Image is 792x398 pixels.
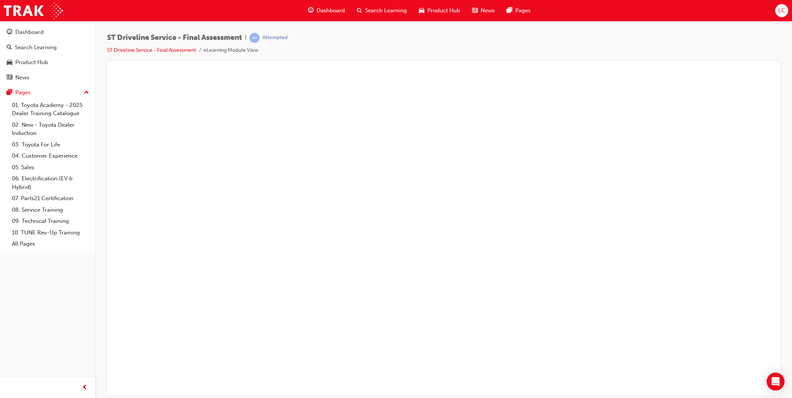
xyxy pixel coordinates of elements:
[84,88,89,98] span: up-icon
[9,150,92,162] a: 04. Customer Experience
[472,6,478,15] span: news-icon
[466,3,501,18] a: news-iconNews
[317,6,345,15] span: Dashboard
[3,24,92,86] button: DashboardSearch LearningProduct HubNews
[308,6,314,15] span: guage-icon
[9,99,92,119] a: 01. Toyota Academy - 2025 Dealer Training Catalogue
[107,34,242,42] span: ST Driveline Service - Final Assessment
[778,6,785,15] span: LC
[3,25,92,39] a: Dashboard
[4,2,63,19] img: Trak
[351,3,413,18] a: search-iconSearch Learning
[775,4,788,17] button: LC
[245,34,246,42] span: |
[15,88,31,97] div: Pages
[9,227,92,239] a: 10. TUNE Rev-Up Training
[9,119,92,139] a: 02. New - Toyota Dealer Induction
[3,86,92,99] button: Pages
[3,56,92,69] a: Product Hub
[427,6,460,15] span: Product Hub
[501,3,537,18] a: pages-iconPages
[507,6,512,15] span: pages-icon
[15,43,57,52] div: Search Learning
[9,238,92,250] a: All Pages
[419,6,424,15] span: car-icon
[204,46,258,55] li: eLearning Module View
[15,28,44,37] div: Dashboard
[767,373,785,391] div: Open Intercom Messenger
[9,215,92,227] a: 09. Technical Training
[9,193,92,204] a: 07. Parts21 Certification
[413,3,466,18] a: car-iconProduct Hub
[15,58,48,67] div: Product Hub
[7,44,12,51] span: search-icon
[3,41,92,54] a: Search Learning
[9,162,92,173] a: 05. Sales
[249,33,260,43] span: learningRecordVerb_ATTEMPT-icon
[7,59,12,66] span: car-icon
[82,383,88,392] span: prev-icon
[515,6,531,15] span: Pages
[481,6,495,15] span: News
[9,204,92,216] a: 08. Service Training
[365,6,407,15] span: Search Learning
[7,89,12,96] span: pages-icon
[9,139,92,151] a: 03. Toyota For Life
[302,3,351,18] a: guage-iconDashboard
[7,75,12,81] span: news-icon
[7,29,12,36] span: guage-icon
[107,47,196,53] a: ST Driveline Service - Final Assessment
[9,173,92,193] a: 06. Electrification (EV & Hybrid)
[15,73,29,82] div: News
[263,34,287,41] div: Attempted
[357,6,362,15] span: search-icon
[3,71,92,85] a: News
